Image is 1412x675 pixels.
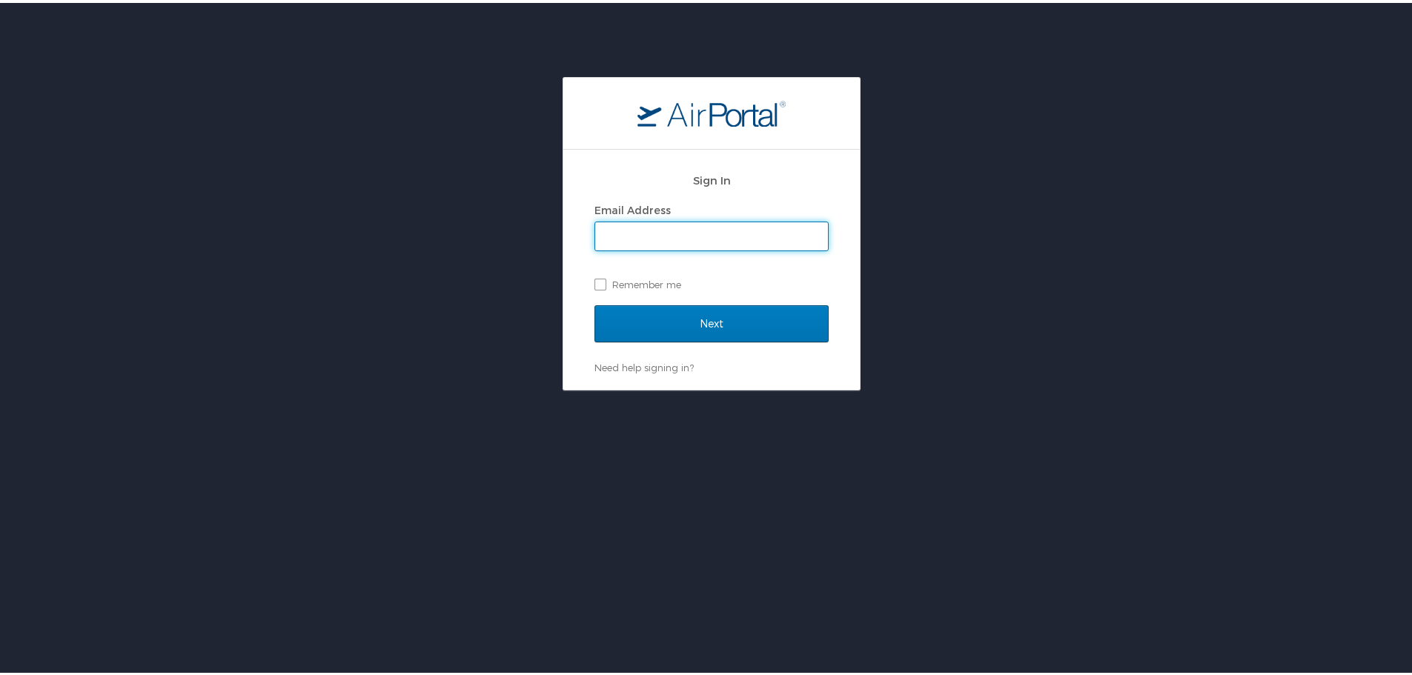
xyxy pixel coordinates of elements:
h2: Sign In [594,169,829,186]
label: Remember me [594,270,829,293]
img: logo [637,97,786,124]
label: Email Address [594,201,671,213]
input: Next [594,302,829,339]
a: Need help signing in? [594,359,694,370]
